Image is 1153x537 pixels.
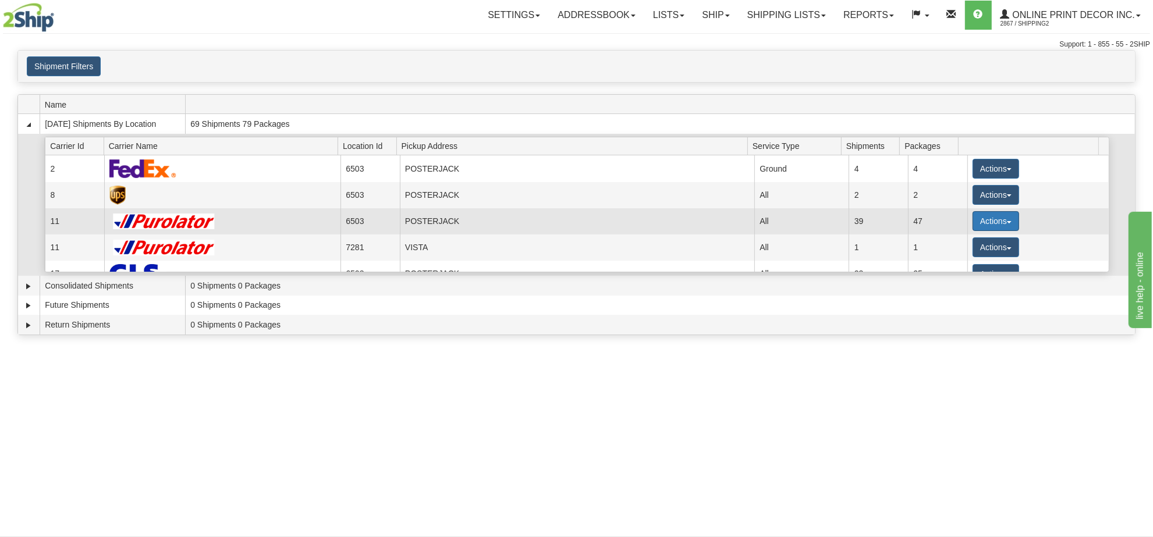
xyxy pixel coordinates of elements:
[109,159,176,178] img: FedEx Express®
[340,182,400,208] td: 6503
[754,182,849,208] td: All
[973,159,1019,179] button: Actions
[340,234,400,261] td: 7281
[27,56,101,76] button: Shipment Filters
[849,182,908,208] td: 2
[739,1,835,30] a: Shipping lists
[973,237,1019,257] button: Actions
[849,234,908,261] td: 1
[400,182,754,208] td: POSTERJACK
[23,280,34,292] a: Expand
[908,182,967,208] td: 2
[340,155,400,182] td: 6503
[343,137,396,155] span: Location Id
[846,137,900,155] span: Shipments
[400,208,754,234] td: POSTERJACK
[973,185,1019,205] button: Actions
[50,137,104,155] span: Carrier Id
[40,296,185,315] td: Future Shipments
[849,208,908,234] td: 39
[1126,209,1152,328] iframe: chat widget
[754,261,849,287] td: All
[849,155,908,182] td: 4
[109,240,219,255] img: Purolator
[109,214,219,229] img: Purolator
[45,182,104,208] td: 8
[908,208,967,234] td: 47
[185,114,1135,134] td: 69 Shipments 79 Packages
[644,1,693,30] a: Lists
[3,40,1150,49] div: Support: 1 - 855 - 55 - 2SHIP
[9,7,108,21] div: live help - online
[40,276,185,296] td: Consolidated Shipments
[1010,10,1135,20] span: Online Print Decor Inc.
[45,155,104,182] td: 2
[754,155,849,182] td: Ground
[23,300,34,311] a: Expand
[45,234,104,261] td: 11
[908,261,967,287] td: 25
[45,95,185,113] span: Name
[340,261,400,287] td: 6503
[400,155,754,182] td: POSTERJACK
[973,264,1019,284] button: Actions
[754,234,849,261] td: All
[400,234,754,261] td: VISTA
[185,276,1135,296] td: 0 Shipments 0 Packages
[23,119,34,130] a: Collapse
[45,261,104,287] td: 17
[45,208,104,234] td: 11
[973,211,1019,231] button: Actions
[753,137,841,155] span: Service Type
[904,137,958,155] span: Packages
[23,319,34,331] a: Expand
[1001,18,1088,30] span: 2867 / Shipping2
[849,261,908,287] td: 23
[479,1,549,30] a: Settings
[908,234,967,261] td: 1
[185,315,1135,335] td: 0 Shipments 0 Packages
[400,261,754,287] td: POSTERJACK
[693,1,738,30] a: Ship
[835,1,903,30] a: Reports
[908,155,967,182] td: 4
[185,296,1135,315] td: 0 Shipments 0 Packages
[109,186,126,205] img: UPS
[40,114,185,134] td: [DATE] Shipments By Location
[402,137,748,155] span: Pickup Address
[340,208,400,234] td: 6503
[40,315,185,335] td: Return Shipments
[754,208,849,234] td: All
[109,137,338,155] span: Carrier Name
[3,3,54,32] img: logo2867.jpg
[109,264,166,283] img: GLS Canada
[992,1,1150,30] a: Online Print Decor Inc. 2867 / Shipping2
[549,1,644,30] a: Addressbook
